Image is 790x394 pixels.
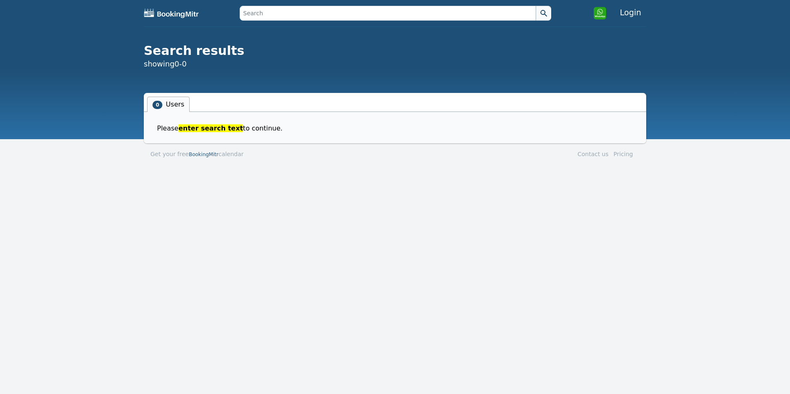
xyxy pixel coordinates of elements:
[593,7,607,20] img: Click to open WhatsApp
[150,150,244,158] a: Get your freeBookingMitrcalendar
[144,43,646,58] h1: Search results
[614,151,633,157] a: Pricing
[157,123,289,133] span: Please to continue.
[189,152,219,157] span: BookingMitr
[578,151,609,157] a: Contact us
[152,101,162,109] span: 0
[144,8,199,18] img: BookingMitr
[147,97,190,112] li: Users
[144,58,187,70] span: showing 0-0
[615,5,646,21] a: Login
[240,6,536,21] input: Search
[178,124,243,132] span: enter search text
